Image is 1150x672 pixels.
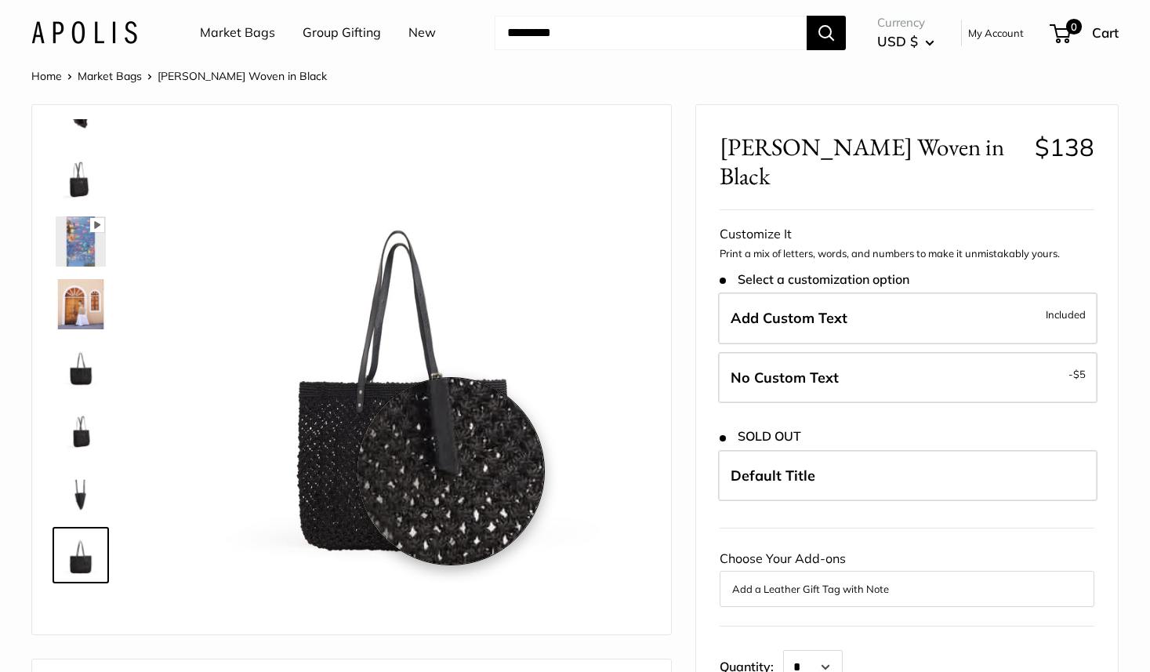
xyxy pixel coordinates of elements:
a: Group Gifting [303,21,381,45]
img: Mercado Woven in Black [56,342,106,392]
img: Mercado Woven in Black [56,530,106,580]
img: Mercado Woven in Black [56,279,106,329]
a: Mercado Woven in Black [53,276,109,332]
a: Market Bags [78,69,142,83]
a: Mercado Woven in Black [53,151,109,207]
button: Search [807,16,846,50]
a: My Account [968,24,1024,42]
img: Mercado Woven in Black [56,467,106,518]
a: New [408,21,436,45]
span: [PERSON_NAME] Woven in Black [158,69,327,83]
a: Mercado Woven in Black [53,527,109,583]
span: [PERSON_NAME] Woven in Black [720,133,1022,191]
span: Currency [877,12,934,34]
span: 0 [1066,19,1082,35]
a: Mercado Woven in Black [53,339,109,395]
span: Cart [1092,24,1119,41]
a: Mercado Woven in Black [53,464,109,521]
nav: Breadcrumb [31,66,327,86]
span: $138 [1035,132,1094,162]
button: USD $ [877,29,934,54]
p: Print a mix of letters, words, and numbers to make it unmistakably yours. [720,246,1094,262]
img: Apolis [31,21,137,44]
span: Select a customization option [720,272,909,287]
span: Default Title [731,467,815,485]
span: Included [1046,305,1086,324]
button: Add a Leather Gift Tag with Note [732,579,1082,598]
img: Mercado Woven in Black [56,154,106,204]
img: Mercado Woven in Black [56,216,106,267]
input: Search... [495,16,807,50]
label: Add Custom Text [718,292,1097,344]
img: Mercado Woven in Black [158,129,648,619]
img: Mercado Woven in Black [56,405,106,455]
span: No Custom Text [731,369,839,387]
a: Home [31,69,62,83]
label: Default Title [718,450,1097,502]
div: Customize It [720,223,1094,246]
a: Mercado Woven in Black [53,213,109,270]
span: - [1068,365,1086,383]
label: Leave Blank [718,352,1097,404]
span: USD $ [877,33,918,49]
span: SOLD OUT [720,429,800,444]
span: $5 [1073,368,1086,380]
span: Add Custom Text [731,309,847,327]
a: 0 Cart [1051,20,1119,45]
div: Choose Your Add-ons [720,547,1094,607]
a: Market Bags [200,21,275,45]
a: Mercado Woven in Black [53,401,109,458]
